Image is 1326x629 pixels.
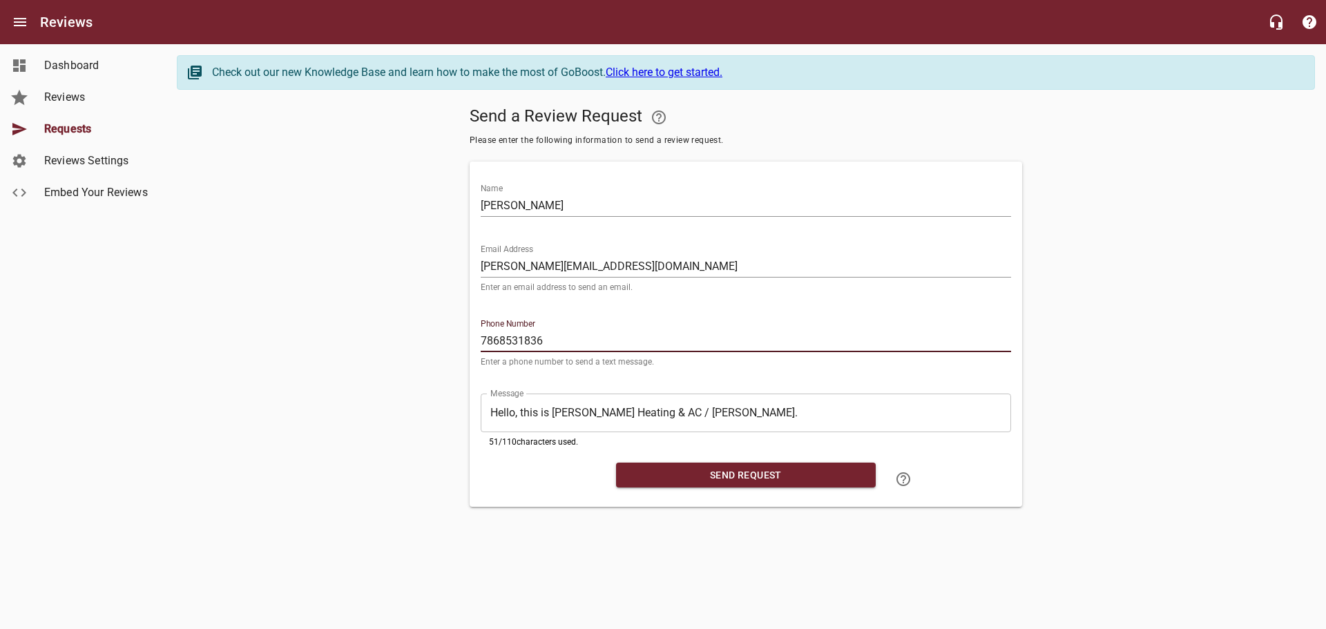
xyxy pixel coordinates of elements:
[44,184,149,201] span: Embed Your Reviews
[44,121,149,137] span: Requests
[44,57,149,74] span: Dashboard
[44,153,149,169] span: Reviews Settings
[887,463,920,496] a: Learn how to "Send a Review Request"
[490,406,1001,419] textarea: Hello, this is [PERSON_NAME] Heating & AC / [PERSON_NAME].
[627,467,865,484] span: Send Request
[481,184,503,193] label: Name
[481,320,535,328] label: Phone Number
[481,283,1011,291] p: Enter an email address to send an email.
[616,463,876,488] button: Send Request
[470,101,1022,134] h5: Send a Review Request
[470,134,1022,148] span: Please enter the following information to send a review request.
[642,101,675,134] a: Your Google or Facebook account must be connected to "Send a Review Request"
[1293,6,1326,39] button: Support Portal
[1260,6,1293,39] button: Live Chat
[481,245,533,253] label: Email Address
[3,6,37,39] button: Open drawer
[606,66,722,79] a: Click here to get started.
[40,11,93,33] h6: Reviews
[489,437,578,447] span: 51 / 110 characters used.
[212,64,1300,81] div: Check out our new Knowledge Base and learn how to make the most of GoBoost.
[44,89,149,106] span: Reviews
[481,358,1011,366] p: Enter a phone number to send a text message.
